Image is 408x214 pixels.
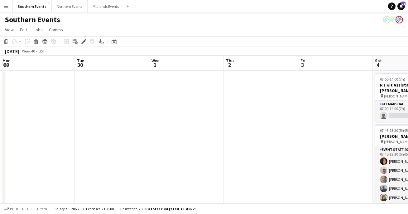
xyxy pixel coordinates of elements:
span: Total Budgeted £1 436.25 [150,207,196,211]
app-user-avatar: RunThrough Events [383,16,391,23]
span: Mon [2,58,11,63]
a: Edit [17,26,30,34]
span: 4 [374,61,382,68]
a: 21 [397,2,405,10]
app-user-avatar: RunThrough Events [389,16,397,23]
button: Southern Events [13,0,52,12]
span: 2 [225,61,234,68]
span: Thu [226,58,234,63]
a: Jobs [31,26,45,34]
span: Budgeted [10,207,28,211]
div: BST [39,49,45,53]
span: 21 [401,2,406,6]
span: 1 [151,61,160,68]
a: Comms [46,26,65,34]
h1: Southern Events [5,15,60,24]
span: Edit [20,27,27,32]
span: Jobs [33,27,43,32]
span: 29 [2,61,11,68]
span: View [5,27,14,32]
span: Week 40 [21,49,36,53]
span: 30 [76,61,84,68]
button: Northern Events [52,0,88,12]
div: Salary £1 286.25 + Expenses £150.00 + Subsistence £0.00 = [55,207,196,211]
span: Comms [49,27,63,32]
div: [DATE] [5,48,19,54]
span: 1 item [34,207,49,211]
span: Sat [375,58,382,63]
span: Wed [151,58,160,63]
a: View [2,26,16,34]
span: 07:00-14:00 (7h) [380,77,405,82]
span: Tue [77,58,84,63]
button: Midlands Events [88,0,124,12]
app-user-avatar: RunThrough Events [396,16,403,23]
span: Fri [300,58,305,63]
button: Budgeted [3,206,29,212]
span: 3 [300,61,305,68]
